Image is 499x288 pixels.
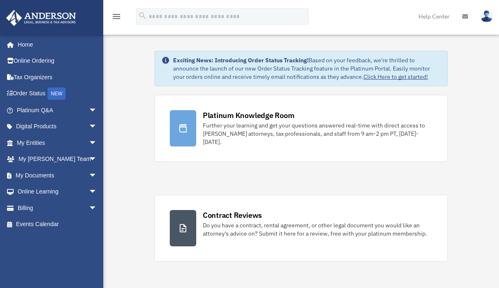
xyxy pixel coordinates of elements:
[89,135,105,151] span: arrow_drop_down
[173,56,441,81] div: Based on your feedback, we're thrilled to announce the launch of our new Order Status Tracking fe...
[480,10,493,22] img: User Pic
[203,221,432,238] div: Do you have a contract, rental agreement, or other legal document you would like an attorney's ad...
[6,53,109,69] a: Online Ordering
[89,200,105,217] span: arrow_drop_down
[6,69,109,85] a: Tax Organizers
[6,151,109,168] a: My [PERSON_NAME] Teamarrow_drop_down
[6,135,109,151] a: My Entitiesarrow_drop_down
[203,210,262,220] div: Contract Reviews
[6,167,109,184] a: My Documentsarrow_drop_down
[48,87,66,100] div: NEW
[6,102,109,118] a: Platinum Q&Aarrow_drop_down
[89,102,105,119] span: arrow_drop_down
[89,118,105,135] span: arrow_drop_down
[112,14,121,21] a: menu
[6,184,109,200] a: Online Learningarrow_drop_down
[138,11,147,20] i: search
[173,57,309,64] strong: Exciting News: Introducing Order Status Tracking!
[154,195,448,262] a: Contract Reviews Do you have a contract, rental agreement, or other legal document you would like...
[364,73,428,80] a: Click Here to get started!
[203,110,295,120] div: Platinum Knowledge Room
[89,184,105,201] span: arrow_drop_down
[6,118,109,135] a: Digital Productsarrow_drop_down
[6,85,109,102] a: Order StatusNEW
[203,121,432,146] div: Further your learning and get your questions answered real-time with direct access to [PERSON_NAM...
[4,10,78,26] img: Anderson Advisors Platinum Portal
[154,95,448,162] a: Platinum Knowledge Room Further your learning and get your questions answered real-time with dire...
[89,151,105,168] span: arrow_drop_down
[6,216,109,233] a: Events Calendar
[112,12,121,21] i: menu
[6,200,109,216] a: Billingarrow_drop_down
[89,167,105,184] span: arrow_drop_down
[6,36,105,53] a: Home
